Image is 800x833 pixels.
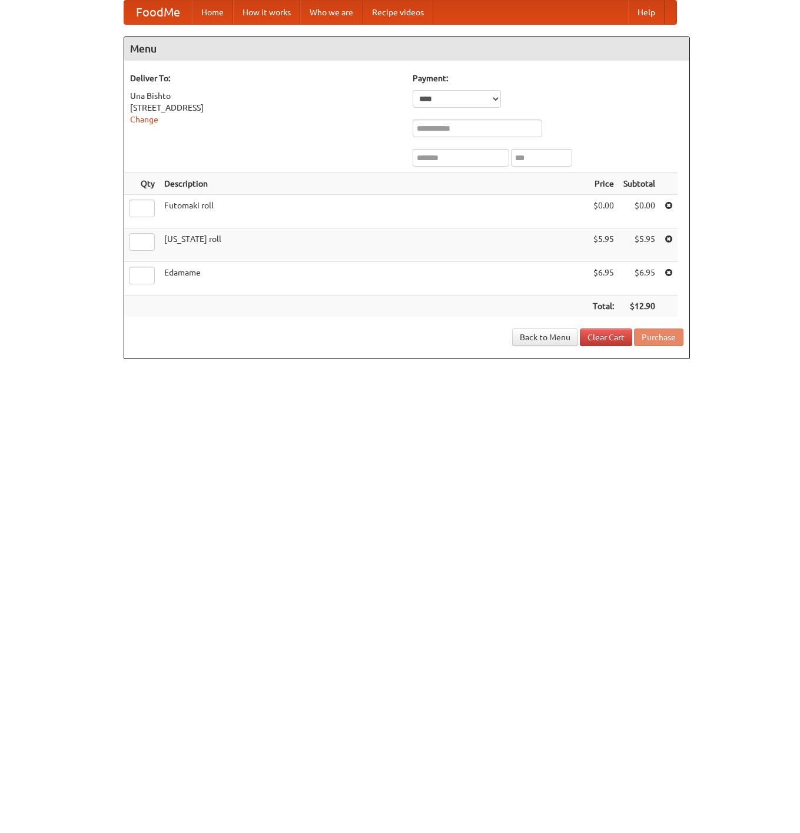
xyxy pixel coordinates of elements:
[588,296,619,317] th: Total:
[233,1,300,24] a: How it works
[588,195,619,228] td: $0.00
[124,1,192,24] a: FoodMe
[160,228,588,262] td: [US_STATE] roll
[588,228,619,262] td: $5.95
[160,173,588,195] th: Description
[619,195,660,228] td: $0.00
[130,90,401,102] div: Una Bishto
[160,195,588,228] td: Futomaki roll
[512,328,578,346] a: Back to Menu
[619,173,660,195] th: Subtotal
[130,115,158,124] a: Change
[580,328,632,346] a: Clear Cart
[619,262,660,296] td: $6.95
[124,37,689,61] h4: Menu
[634,328,683,346] button: Purchase
[130,72,401,84] h5: Deliver To:
[124,173,160,195] th: Qty
[588,173,619,195] th: Price
[619,228,660,262] td: $5.95
[192,1,233,24] a: Home
[619,296,660,317] th: $12.90
[413,72,683,84] h5: Payment:
[300,1,363,24] a: Who we are
[160,262,588,296] td: Edamame
[588,262,619,296] td: $6.95
[363,1,433,24] a: Recipe videos
[130,102,401,114] div: [STREET_ADDRESS]
[628,1,665,24] a: Help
